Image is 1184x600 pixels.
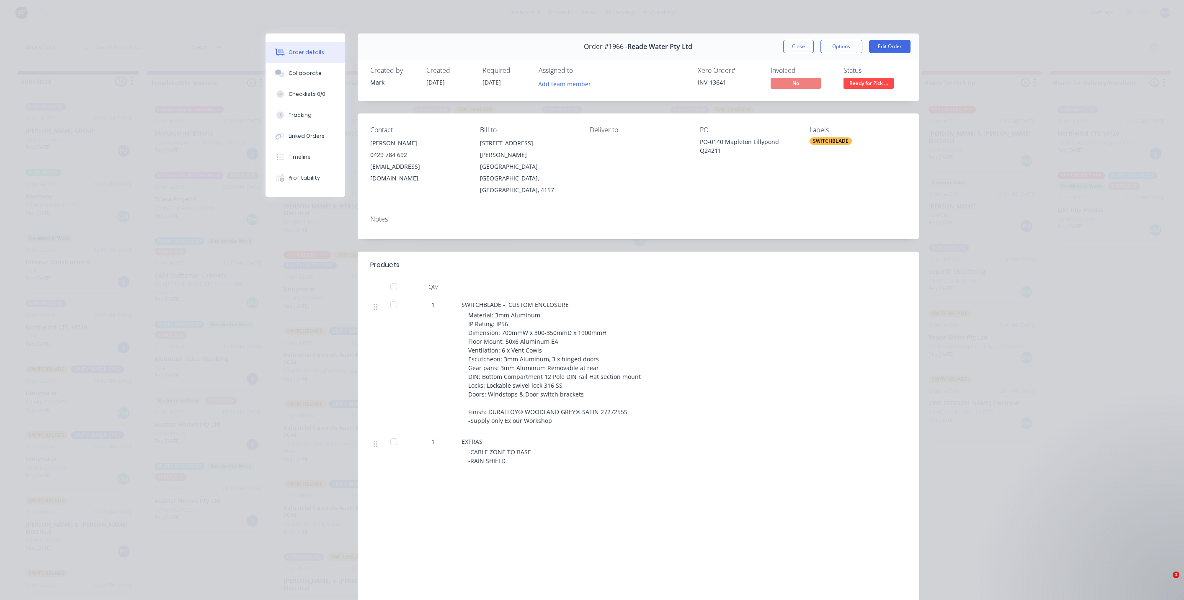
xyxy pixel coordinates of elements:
[810,137,852,145] div: SWITCHBLADE
[771,78,821,88] span: No
[783,40,814,53] button: Close
[698,78,761,87] div: INV-13641
[482,78,501,86] span: [DATE]
[266,42,345,63] button: Order details
[370,215,906,223] div: Notes
[627,43,692,51] span: Reade Water Pty Ltd
[468,448,531,465] span: -CABLE ZONE TO BASE -RAIN SHIELD
[431,300,435,309] span: 1
[370,137,467,184] div: [PERSON_NAME]0429 784 692[EMAIL_ADDRESS][DOMAIN_NAME]
[534,78,595,89] button: Add team member
[844,78,894,90] button: Ready for Pick ...
[820,40,862,53] button: Options
[266,167,345,188] button: Profitability
[1156,572,1176,592] iframe: Intercom live chat
[480,161,576,196] div: [GEOGRAPHIC_DATA] , [GEOGRAPHIC_DATA], [GEOGRAPHIC_DATA], 4157
[480,137,576,196] div: [STREET_ADDRESS][PERSON_NAME][GEOGRAPHIC_DATA] , [GEOGRAPHIC_DATA], [GEOGRAPHIC_DATA], 4157
[426,78,445,86] span: [DATE]
[266,147,345,167] button: Timeline
[468,311,641,425] span: Material: 3mm Aluminum IP Rating: IP56 Dimension: 700mmW x 300-350mmD x 1900mmH Floor Mount: 50x6...
[480,126,576,134] div: Bill to
[289,49,324,56] div: Order details
[771,67,833,75] div: Invoiced
[431,437,435,446] span: 1
[869,40,911,53] button: Edit Order
[266,84,345,105] button: Checklists 0/0
[539,78,596,89] button: Add team member
[462,301,569,309] span: SWITCHBLADE - CUSTOM ENCLOSURE
[289,90,325,98] div: Checklists 0/0
[700,137,796,155] div: PO-0140 Mapleton Lillypond Q24211
[408,278,458,295] div: Qty
[370,260,400,270] div: Products
[266,63,345,84] button: Collaborate
[266,105,345,126] button: Tracking
[289,70,322,77] div: Collaborate
[426,67,472,75] div: Created
[289,174,320,182] div: Profitability
[289,132,325,140] div: Linked Orders
[370,78,416,87] div: Mark
[1173,572,1179,578] span: 1
[590,126,686,134] div: Deliver to
[370,126,467,134] div: Contact
[700,126,796,134] div: PO
[370,149,467,161] div: 0429 784 692
[844,78,894,88] span: Ready for Pick ...
[539,67,622,75] div: Assigned to
[844,67,906,75] div: Status
[289,153,311,161] div: Timeline
[698,67,761,75] div: Xero Order #
[370,67,416,75] div: Created by
[480,137,576,161] div: [STREET_ADDRESS][PERSON_NAME]
[289,111,312,119] div: Tracking
[482,67,529,75] div: Required
[370,161,467,184] div: [EMAIL_ADDRESS][DOMAIN_NAME]
[810,126,906,134] div: Labels
[462,438,482,445] span: EXTRAS
[584,43,627,51] span: Order #1966 -
[266,126,345,147] button: Linked Orders
[370,137,467,149] div: [PERSON_NAME]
